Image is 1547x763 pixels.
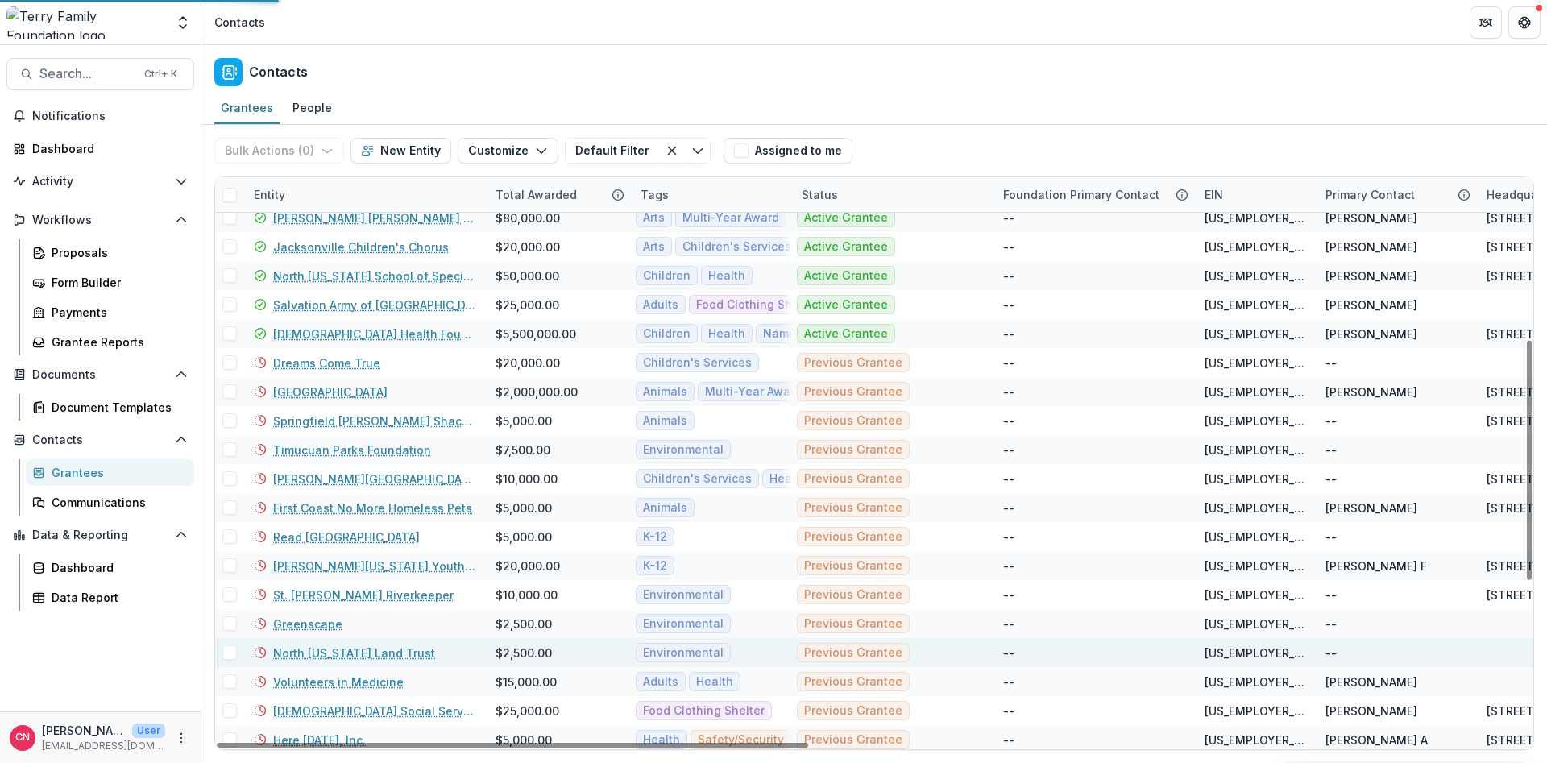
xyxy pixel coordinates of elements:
span: Children's Services [682,240,791,254]
a: Communications [26,489,194,516]
span: Arts [643,240,665,254]
div: Contacts [214,14,265,31]
div: Primary Contact [1316,177,1477,212]
div: EIN [1195,186,1233,203]
div: Dashboard [52,559,181,576]
div: [PERSON_NAME] F [1325,558,1427,574]
span: Multi-Year Award [682,211,779,225]
span: Animals [643,414,687,428]
div: -- [1325,587,1337,603]
div: -- [1325,529,1337,545]
button: Notifications [6,103,194,129]
div: [US_EMPLOYER_IDENTIFICATION_NUMBER] [1205,558,1306,574]
div: -- [1003,587,1014,603]
span: Previous Grantee [804,501,902,515]
a: People [286,93,338,124]
div: Communications [52,494,181,511]
div: $7,500.00 [496,442,550,458]
span: Previous Grantee [804,675,902,689]
button: Toggle menu [685,138,711,164]
div: [US_EMPLOYER_IDENTIFICATION_NUMBER] [1205,616,1306,632]
div: [US_EMPLOYER_IDENTIFICATION_NUMBER] [1205,209,1306,226]
div: $20,000.00 [496,238,560,255]
div: [US_EMPLOYER_IDENTIFICATION_NUMBER] [1205,355,1306,371]
button: Open Contacts [6,427,194,453]
div: $20,000.00 [496,558,560,574]
div: $5,500,000.00 [496,326,576,342]
div: Carol Nieves [15,732,30,743]
div: -- [1003,209,1014,226]
span: Animals [643,501,687,515]
div: [PERSON_NAME] [1325,267,1417,284]
div: [US_EMPLOYER_IDENTIFICATION_NUMBER] [1205,238,1306,255]
span: Active Grantee [804,240,888,254]
a: Grantees [214,93,280,124]
a: [DEMOGRAPHIC_DATA] Social Services [273,703,476,719]
span: Active Grantee [804,298,888,312]
a: [GEOGRAPHIC_DATA] [273,384,388,400]
div: [PERSON_NAME] [1325,384,1417,400]
div: -- [1003,558,1014,574]
div: -- [1003,238,1014,255]
div: [US_EMPLOYER_IDENTIFICATION_NUMBER] [1205,500,1306,516]
div: Grantees [52,464,181,481]
div: [US_EMPLOYER_IDENTIFICATION_NUMBER] [1205,413,1306,429]
div: [US_EMPLOYER_IDENTIFICATION_NUMBER] [1205,326,1306,342]
div: -- [1003,703,1014,719]
div: [US_EMPLOYER_IDENTIFICATION_NUMBER] [1205,587,1306,603]
div: $50,000.00 [496,267,559,284]
div: -- [1325,616,1337,632]
span: Food Clothing Shelter [643,704,765,718]
a: Document Templates [26,394,194,421]
div: -- [1325,471,1337,487]
button: Open Activity [6,168,194,194]
div: $25,000.00 [496,703,559,719]
span: Previous Grantee [804,559,902,573]
span: Previous Grantee [804,588,902,602]
a: Timucuan Parks Foundation [273,442,431,458]
span: Previous Grantee [804,472,902,486]
div: [PERSON_NAME] [1325,238,1417,255]
div: [US_EMPLOYER_IDENTIFICATION_NUMBER] [1205,267,1306,284]
a: [PERSON_NAME][GEOGRAPHIC_DATA] [273,471,476,487]
button: Get Help [1508,6,1541,39]
div: Dashboard [32,140,181,157]
div: EIN [1195,177,1316,212]
div: $25,000.00 [496,296,559,313]
div: [PERSON_NAME] [1325,296,1417,313]
span: Activity [32,175,168,189]
div: $5,000.00 [496,732,552,748]
div: $10,000.00 [496,471,558,487]
a: North [US_STATE] School of Special Education [273,267,476,284]
span: Contacts [32,433,168,447]
span: Arts [643,211,665,225]
div: Data Report [52,589,181,606]
div: -- [1003,384,1014,400]
div: [US_EMPLOYER_IDENTIFICATION_NUMBER] [1205,471,1306,487]
p: User [132,724,165,738]
div: [PERSON_NAME] A [1325,732,1428,748]
span: Health [696,675,733,689]
div: -- [1003,413,1014,429]
div: -- [1003,645,1014,661]
div: [US_EMPLOYER_IDENTIFICATION_NUMBER] [1205,674,1306,690]
span: Environmental [643,443,724,457]
button: Open entity switcher [172,6,194,39]
div: [US_EMPLOYER_IDENTIFICATION_NUMBER] [1205,384,1306,400]
div: [PERSON_NAME] [1325,209,1417,226]
p: [EMAIL_ADDRESS][DOMAIN_NAME] [42,739,165,753]
a: Here [DATE], Inc. [273,732,366,748]
div: -- [1003,326,1014,342]
span: Previous Grantee [804,385,902,399]
a: Grantee Reports [26,329,194,355]
button: Search... [6,58,194,90]
a: [PERSON_NAME][US_STATE] Youth Foundation [273,558,476,574]
a: Data Report [26,584,194,611]
div: Status [792,186,848,203]
div: Grantees [214,96,280,119]
div: Primary Contact [1316,186,1425,203]
span: Food Clothing Shelter [696,298,818,312]
div: Ctrl + K [141,65,180,83]
a: [PERSON_NAME] [PERSON_NAME] Foundaton [273,209,476,226]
